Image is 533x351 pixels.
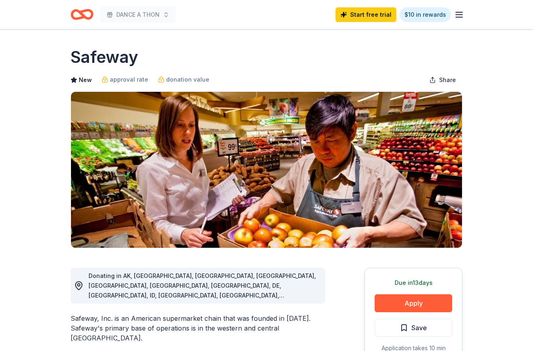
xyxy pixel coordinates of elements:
a: approval rate [102,75,148,84]
span: New [79,75,92,85]
a: Home [71,5,93,24]
button: Save [375,319,452,337]
button: Apply [375,294,452,312]
span: approval rate [110,75,148,84]
a: donation value [158,75,209,84]
button: Share [423,72,462,88]
div: Safeway, Inc. is an American supermarket chain that was founded in [DATE]. Safeway's primary base... [71,313,325,343]
button: DANCE A THON [100,7,176,23]
img: Image for Safeway [71,92,462,248]
h1: Safeway [71,46,138,69]
div: Due in 13 days [375,278,452,288]
a: Start free trial [335,7,396,22]
span: DANCE A THON [116,10,160,20]
a: $10 in rewards [400,7,451,22]
span: Save [411,322,427,333]
span: Share [439,75,456,85]
span: donation value [166,75,209,84]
